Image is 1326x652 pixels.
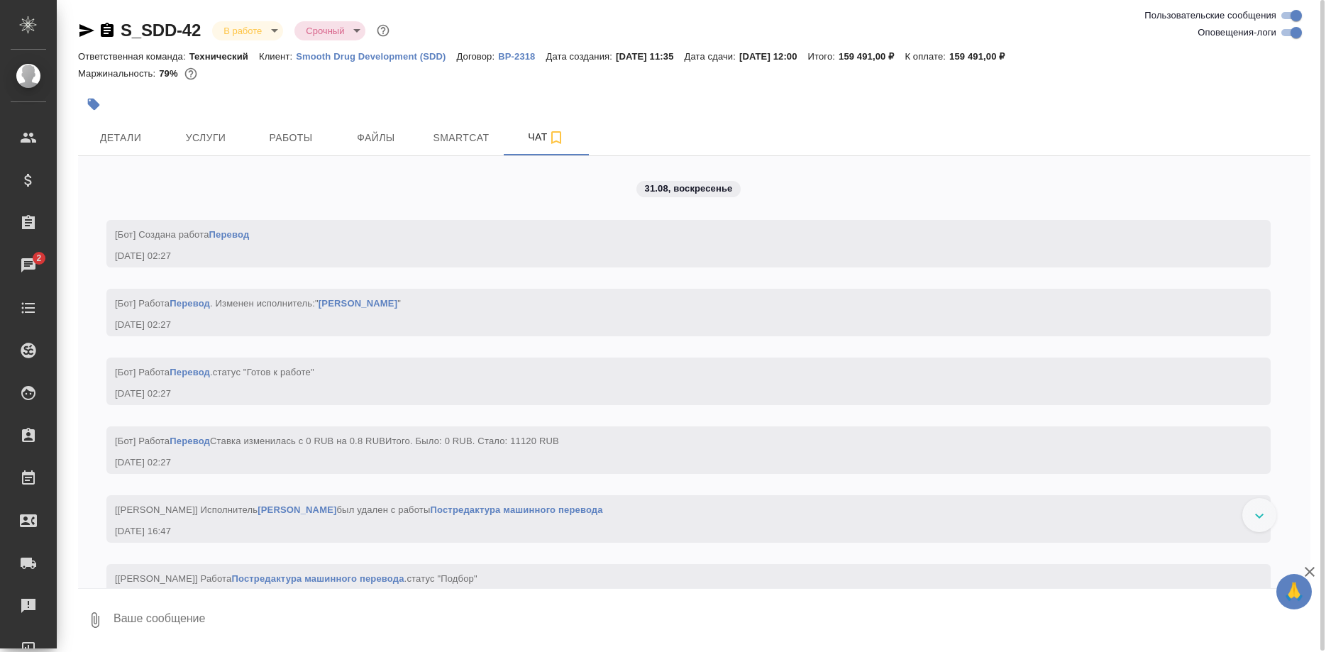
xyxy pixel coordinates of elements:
span: [Бот] Работа Ставка изменилась с 0 RUB на 0.8 RUB [115,436,559,446]
button: Срочный [302,25,348,37]
span: [Бот] Создана работа [115,229,249,240]
div: [DATE] 02:27 [115,318,1221,332]
span: 2 [28,251,50,265]
button: 27513.76 RUB; [182,65,200,83]
div: [DATE] 16:47 [115,524,1221,538]
p: Договор: [457,51,499,62]
p: 31.08, воскресенье [645,182,733,196]
span: Детали [87,129,155,147]
p: 159 491,00 ₽ [949,51,1015,62]
button: 🙏 [1276,574,1312,609]
p: К оплате: [905,51,949,62]
p: Дата создания: [546,51,616,62]
span: [[PERSON_NAME]] Исполнитель был удален с работы [115,504,603,515]
p: Дата сдачи: [685,51,739,62]
p: Клиент: [259,51,296,62]
a: 2 [4,248,53,283]
p: [DATE] 12:00 [739,51,808,62]
span: Оповещения-логи [1198,26,1276,40]
span: Услуги [172,129,240,147]
button: Добавить тэг [78,89,109,120]
span: [[PERSON_NAME]] Работа . [115,573,477,584]
p: Итого: [808,51,839,62]
a: Перевод [170,367,210,377]
p: 159 491,00 ₽ [839,51,905,62]
p: Smooth Drug Development (SDD) [296,51,456,62]
div: В работе [294,21,365,40]
p: 79% [159,68,181,79]
span: Файлы [342,129,410,147]
p: Маржинальность: [78,68,159,79]
span: Пользовательские сообщения [1144,9,1276,23]
a: Перевод [209,229,250,240]
button: Скопировать ссылку для ЯМессенджера [78,22,95,39]
span: Работы [257,129,325,147]
a: [PERSON_NAME] [258,504,336,515]
p: Ответственная команда: [78,51,189,62]
span: [Бот] Работа . [115,367,314,377]
p: [DATE] 11:35 [616,51,685,62]
a: Постредактура машинного перевода [431,504,603,515]
p: ВР-2318 [498,51,546,62]
span: [Бот] Работа . Изменен исполнитель: [115,298,401,309]
a: ВР-2318 [498,50,546,62]
button: Доп статусы указывают на важность/срочность заказа [374,21,392,40]
a: [PERSON_NAME] [319,298,397,309]
span: Smartcat [427,129,495,147]
a: Перевод [170,298,210,309]
button: Скопировать ссылку [99,22,116,39]
span: 🙏 [1282,577,1306,607]
div: [DATE] 02:27 [115,455,1221,470]
span: статус "Готов к работе" [213,367,314,377]
a: Постредактура машинного перевода [231,573,404,584]
p: Технический [189,51,259,62]
div: [DATE] 02:27 [115,249,1221,263]
a: Smooth Drug Development (SDD) [296,50,456,62]
span: " " [315,298,401,309]
button: В работе [219,25,266,37]
div: [DATE] 02:27 [115,387,1221,401]
span: статус "Подбор" [407,573,477,584]
span: Итого. Было: 0 RUB. Стало: 11120 RUB [385,436,559,446]
a: Перевод [170,436,210,446]
div: В работе [212,21,283,40]
a: S_SDD-42 [121,21,201,40]
span: Чат [512,128,580,146]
